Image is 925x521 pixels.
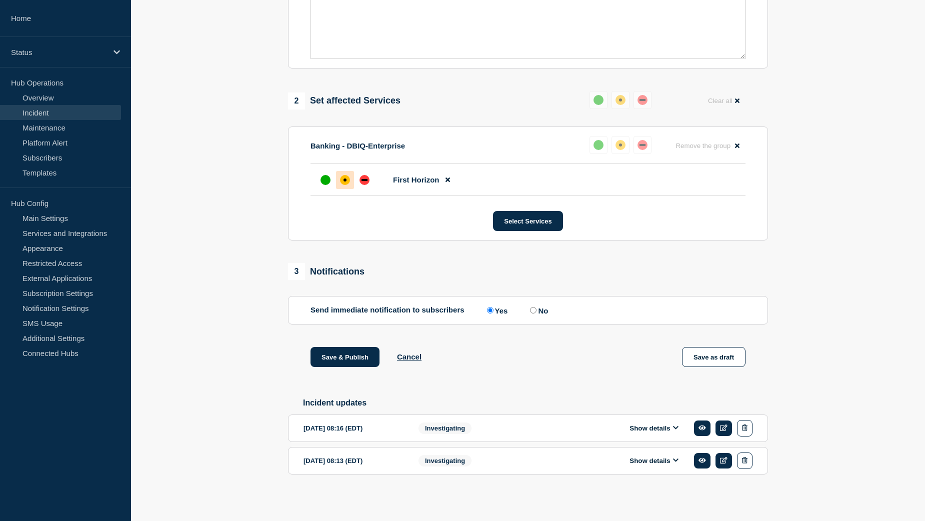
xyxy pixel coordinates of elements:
div: down [637,140,647,150]
div: [DATE] 08:16 (EDT) [303,420,403,436]
button: up [589,91,607,109]
span: Investigating [418,422,471,434]
div: affected [615,140,625,150]
span: Remove the group [675,142,730,149]
p: Status [11,48,107,56]
div: Send immediate notification to subscribers [310,305,745,315]
button: Select Services [493,211,562,231]
span: 2 [288,92,305,109]
button: Cancel [397,352,421,361]
div: Set affected Services [288,92,400,109]
div: [DATE] 08:13 (EDT) [303,452,403,469]
button: up [589,136,607,154]
p: Banking - DBIQ-Enterprise [310,141,405,150]
input: Yes [487,307,493,313]
button: affected [611,91,629,109]
label: No [527,305,548,315]
button: Remove the group [669,136,745,155]
button: Save & Publish [310,347,379,367]
span: First Horizon [393,175,439,184]
div: up [593,140,603,150]
button: Clear all [702,91,745,110]
button: down [633,91,651,109]
div: down [637,95,647,105]
button: down [633,136,651,154]
span: 3 [288,263,305,280]
div: Notifications [288,263,364,280]
button: Save as draft [682,347,745,367]
label: Yes [484,305,508,315]
div: affected [615,95,625,105]
span: Investigating [418,455,471,466]
button: Show details [626,456,681,465]
div: down [359,175,369,185]
h2: Incident updates [303,398,768,407]
p: Send immediate notification to subscribers [310,305,464,315]
div: affected [340,175,350,185]
input: No [530,307,536,313]
div: up [320,175,330,185]
button: Show details [626,424,681,432]
button: affected [611,136,629,154]
div: up [593,95,603,105]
